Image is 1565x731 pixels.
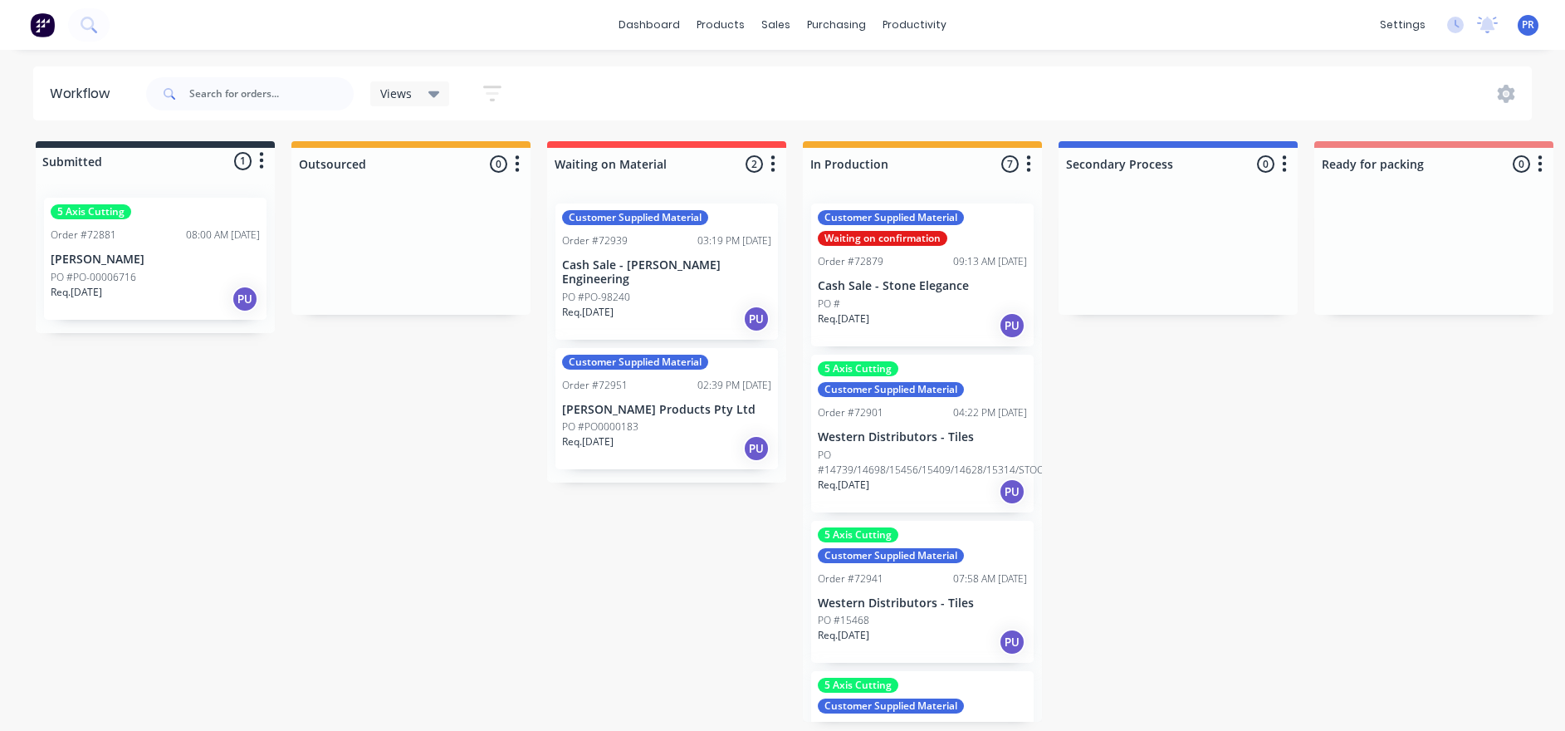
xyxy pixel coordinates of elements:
[818,405,883,420] div: Order #72901
[380,85,412,102] span: Views
[874,12,955,37] div: productivity
[818,361,898,376] div: 5 Axis Cutting
[818,478,869,493] p: Req. [DATE]
[818,628,869,643] p: Req. [DATE]
[562,419,638,434] p: PO #PO0000183
[818,312,869,326] p: Req. [DATE]
[953,572,1027,586] div: 07:58 AM [DATE]
[818,572,883,586] div: Order #72941
[51,204,131,219] div: 5 Axis Cutting
[562,290,630,305] p: PO #PO-98240
[811,355,1034,513] div: 5 Axis CuttingCustomer Supplied MaterialOrder #7290104:22 PM [DATE]Western Distributors - TilesPO...
[610,12,688,37] a: dashboard
[562,434,614,449] p: Req. [DATE]
[818,279,1027,293] p: Cash Sale - Stone Elegance
[51,228,116,243] div: Order #72881
[743,435,770,462] div: PU
[953,405,1027,420] div: 04:22 PM [DATE]
[799,12,874,37] div: purchasing
[811,521,1034,664] div: 5 Axis CuttingCustomer Supplied MaterialOrder #7294107:58 AM [DATE]Western Distributors - TilesPO...
[818,430,1027,444] p: Western Distributors - Tiles
[186,228,260,243] div: 08:00 AM [DATE]
[743,306,770,332] div: PU
[818,613,869,628] p: PO #15468
[1372,12,1434,37] div: settings
[232,286,258,312] div: PU
[999,629,1025,655] div: PU
[51,253,260,267] p: [PERSON_NAME]
[818,678,898,693] div: 5 Axis Cutting
[562,378,628,393] div: Order #72951
[818,382,964,397] div: Customer Supplied Material
[999,478,1025,505] div: PU
[811,204,1034,346] div: Customer Supplied MaterialWaiting on confirmationOrder #7287909:13 AM [DATE]Cash Sale - Stone Ele...
[30,12,55,37] img: Factory
[697,233,771,248] div: 03:19 PM [DATE]
[50,84,118,104] div: Workflow
[562,210,708,225] div: Customer Supplied Material
[44,198,267,320] div: 5 Axis CuttingOrder #7288108:00 AM [DATE][PERSON_NAME]PO #PO-00006716Req.[DATE]PU
[818,699,964,714] div: Customer Supplied Material
[51,270,136,285] p: PO #PO-00006716
[953,254,1027,269] div: 09:13 AM [DATE]
[818,596,1027,611] p: Western Distributors - Tiles
[562,258,771,287] p: Cash Sale - [PERSON_NAME] Engineering
[818,231,947,246] div: Waiting on confirmation
[562,355,708,370] div: Customer Supplied Material
[697,378,771,393] div: 02:39 PM [DATE]
[555,204,778,340] div: Customer Supplied MaterialOrder #7293903:19 PM [DATE]Cash Sale - [PERSON_NAME] EngineeringPO #PO-...
[1522,17,1534,32] span: PR
[562,305,614,320] p: Req. [DATE]
[51,285,102,300] p: Req. [DATE]
[753,12,799,37] div: sales
[818,297,840,312] p: PO #
[818,548,964,563] div: Customer Supplied Material
[818,210,964,225] div: Customer Supplied Material
[688,12,753,37] div: products
[818,448,1049,478] p: PO #14739/14698/15456/15409/14628/15314/STOCK
[562,233,628,248] div: Order #72939
[818,254,883,269] div: Order #72879
[999,312,1025,339] div: PU
[562,403,771,417] p: [PERSON_NAME] Products Pty Ltd
[818,527,898,542] div: 5 Axis Cutting
[189,77,354,110] input: Search for orders...
[555,348,778,470] div: Customer Supplied MaterialOrder #7295102:39 PM [DATE][PERSON_NAME] Products Pty LtdPO #PO0000183R...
